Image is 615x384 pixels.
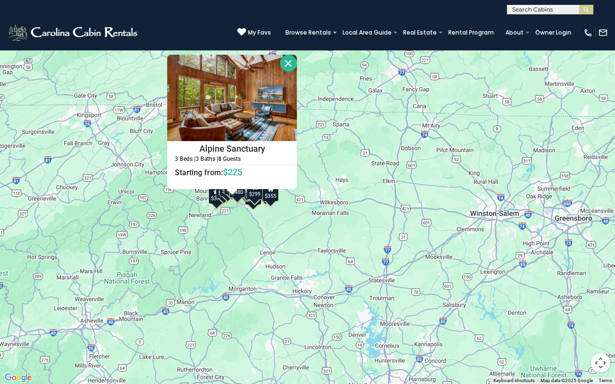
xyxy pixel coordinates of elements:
a: About [501,26,529,39]
a: My Favs [237,28,271,37]
a: Browse Rentals [281,26,336,39]
a: Real Estate [398,26,442,39]
img: phone-regular-white.png [583,28,593,37]
img: White-1-2.png [7,23,140,42]
img: mail-regular-white.png [598,28,608,37]
a: Owner Login [530,26,576,39]
a: Rental Program [443,26,499,39]
a: Local Area Guide [338,26,396,39]
span: My Favs [248,28,271,37]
